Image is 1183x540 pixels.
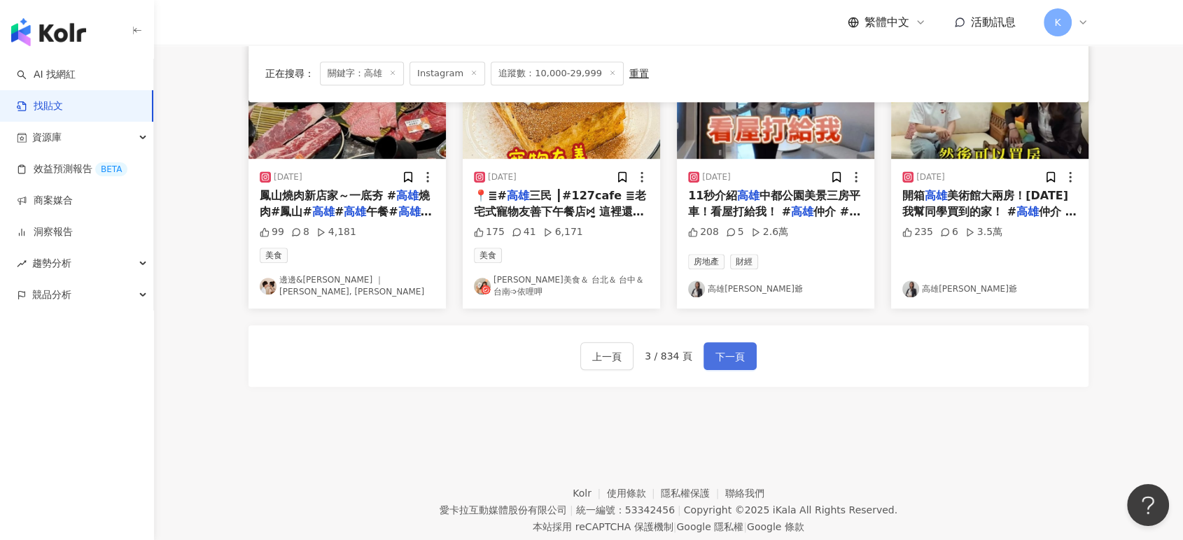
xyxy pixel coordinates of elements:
[791,205,813,218] mark: 高雄
[291,225,309,239] div: 8
[688,189,737,202] span: 11秒介紹
[260,189,430,218] span: 燒肉#鳳山#
[688,254,724,269] span: 房地產
[645,350,692,362] span: 3 / 834 頁
[661,488,725,499] a: 隱私權保護
[743,521,747,532] span: |
[813,205,860,218] span: 仲介 #
[1127,484,1169,526] iframe: Help Scout Beacon - Open
[260,248,288,263] span: 美食
[703,342,757,370] button: 下一頁
[474,248,502,263] span: 美食
[688,225,719,239] div: 208
[474,189,507,202] span: 📍≣#
[17,259,27,269] span: rise
[344,205,366,218] mark: 高雄
[17,162,127,176] a: 效益預測報告BETA
[673,521,677,532] span: |
[17,99,63,113] a: 找貼文
[688,280,863,297] a: KOL Avatar高雄[PERSON_NAME]爺
[260,278,276,294] img: KOL Avatar
[902,189,925,202] span: 開箱
[902,280,1077,297] a: KOL Avatar高雄[PERSON_NAME]爺
[335,205,344,218] span: #
[491,62,624,85] span: 追蹤數：10,000-29,999
[474,225,505,239] div: 175
[678,504,681,516] span: |
[11,18,86,46] img: logo
[902,189,1068,218] span: 美術館大兩房！[DATE]我幫同學買到的家！ #
[773,504,797,516] a: iKala
[580,342,633,370] button: 上一頁
[260,225,284,239] div: 99
[751,225,788,239] div: 2.6萬
[629,68,649,79] div: 重置
[260,189,396,202] span: 鳳山燒肉新店家～一底夯 #
[543,225,583,239] div: 6,171
[488,171,517,183] div: [DATE]
[573,488,606,499] a: Kolr
[864,15,909,30] span: 繁體中文
[474,189,646,312] span: 三民 ┃#127cafe ≣ ​ 老宅式寵物友善下午餐店ꗯ̤̮ 這裡還有好可愛的貓貓ฅฅ 法式吐司很軟綿濕潤，搭配冰涼香草冰淇淋甜甜的，再帶有淡淡肉桂香氣，好喜歡♡ 下次想來吃紅酒燉牛肉•͈౿•...
[398,205,432,218] mark: 高雄
[592,348,622,365] span: 上一頁
[474,274,649,298] a: KOL Avatar[PERSON_NAME]美食＆ 台北＆ 台中＆ 台南➩依哩呷
[32,122,62,153] span: 資源庫
[971,15,1016,29] span: 活動訊息
[747,521,804,532] a: Google 條款
[507,189,529,202] mark: 高雄
[676,521,743,532] a: Google 隱私權
[940,225,958,239] div: 6
[265,68,314,79] span: 正在搜尋 ：
[474,278,491,294] img: KOL Avatar
[17,68,76,82] a: searchAI 找網紅
[576,504,675,516] div: 統一編號：53342456
[688,280,705,297] img: KOL Avatar
[440,504,567,516] div: 愛卡拉互動媒體股份有限公司
[32,248,71,279] span: 趨勢分析
[902,225,933,239] div: 235
[688,189,860,218] span: 中都公園美景三房平車！看屋打給我！ #
[916,171,945,183] div: [DATE]
[409,62,485,85] span: Instagram
[725,488,764,499] a: 聯絡我們
[396,189,419,202] mark: 高雄
[684,504,897,516] div: Copyright © 2025 All Rights Reserved.
[570,504,573,516] span: |
[730,254,758,269] span: 財經
[312,205,335,218] mark: 高雄
[737,189,759,202] mark: 高雄
[925,189,947,202] mark: 高雄
[17,225,73,239] a: 洞察報告
[726,225,744,239] div: 5
[965,225,1002,239] div: 3.5萬
[366,205,398,218] span: 午餐#
[17,194,73,208] a: 商案媒合
[715,348,745,365] span: 下一頁
[902,280,919,297] img: KOL Avatar
[1016,205,1039,218] mark: 高雄
[1039,205,1077,218] span: 仲介 #
[274,171,302,183] div: [DATE]
[1054,15,1060,30] span: K
[320,62,404,85] span: 關鍵字：高雄
[316,225,356,239] div: 4,181
[702,171,731,183] div: [DATE]
[533,518,804,535] span: 本站採用 reCAPTCHA 保護機制
[512,225,536,239] div: 41
[260,274,435,298] a: KOL Avatar邊邊&[PERSON_NAME] ｜ [PERSON_NAME], [PERSON_NAME]
[607,488,661,499] a: 使用條款
[32,279,71,311] span: 競品分析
